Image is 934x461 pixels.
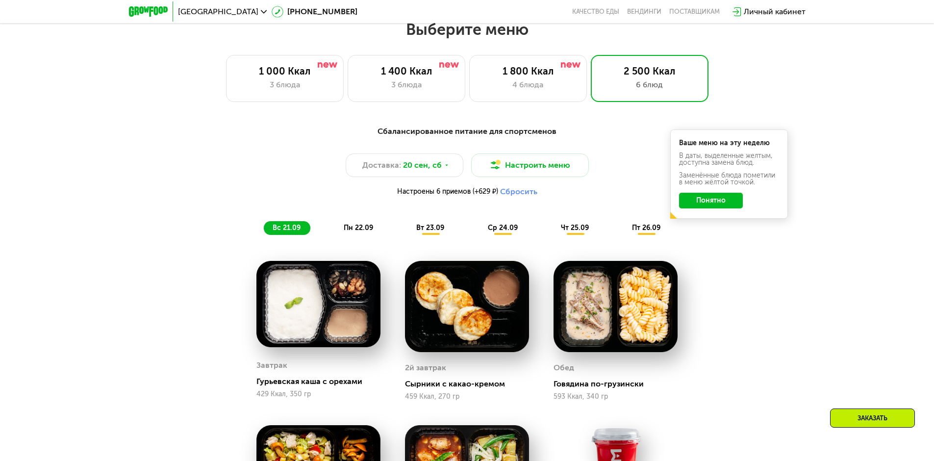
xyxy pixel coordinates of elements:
div: 593 Ккал, 340 гр [554,393,678,401]
div: Заказать [830,409,915,428]
div: Ваше меню на эту неделю [679,140,779,147]
div: поставщикам [669,8,720,16]
span: вт 23.09 [416,224,444,232]
div: Завтрак [256,358,287,373]
span: Настроены 6 приемов (+629 ₽) [397,188,498,195]
div: Заменённые блюда пометили в меню жёлтой точкой. [679,172,779,186]
div: Гурьевская каша с орехами [256,377,388,386]
div: 459 Ккал, 270 гр [405,393,529,401]
div: 429 Ккал, 350 гр [256,390,380,398]
button: Настроить меню [471,154,589,177]
a: [PHONE_NUMBER] [272,6,357,18]
div: Обед [554,360,574,375]
div: Личный кабинет [744,6,806,18]
a: Вендинги [627,8,661,16]
div: Говядина по-грузински [554,379,685,389]
div: 1 000 Ккал [236,65,333,77]
span: ср 24.09 [488,224,518,232]
div: В даты, выделенные желтым, доступна замена блюд. [679,153,779,166]
div: 3 блюда [358,79,455,91]
span: вс 21.09 [273,224,301,232]
div: 1 800 Ккал [480,65,577,77]
div: 2й завтрак [405,360,446,375]
span: 20 сен, сб [403,159,442,171]
button: Понятно [679,193,743,208]
div: Сбалансированное питание для спортсменов [177,126,757,138]
button: Сбросить [500,187,537,197]
a: Качество еды [572,8,619,16]
span: чт 25.09 [561,224,589,232]
span: пт 26.09 [632,224,660,232]
span: Доставка: [362,159,401,171]
span: пн 22.09 [344,224,373,232]
div: 4 блюда [480,79,577,91]
div: Сырники с какао-кремом [405,379,537,389]
div: 1 400 Ккал [358,65,455,77]
div: 3 блюда [236,79,333,91]
div: 2 500 Ккал [601,65,698,77]
span: [GEOGRAPHIC_DATA] [178,8,258,16]
div: 6 блюд [601,79,698,91]
h2: Выберите меню [31,20,903,39]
